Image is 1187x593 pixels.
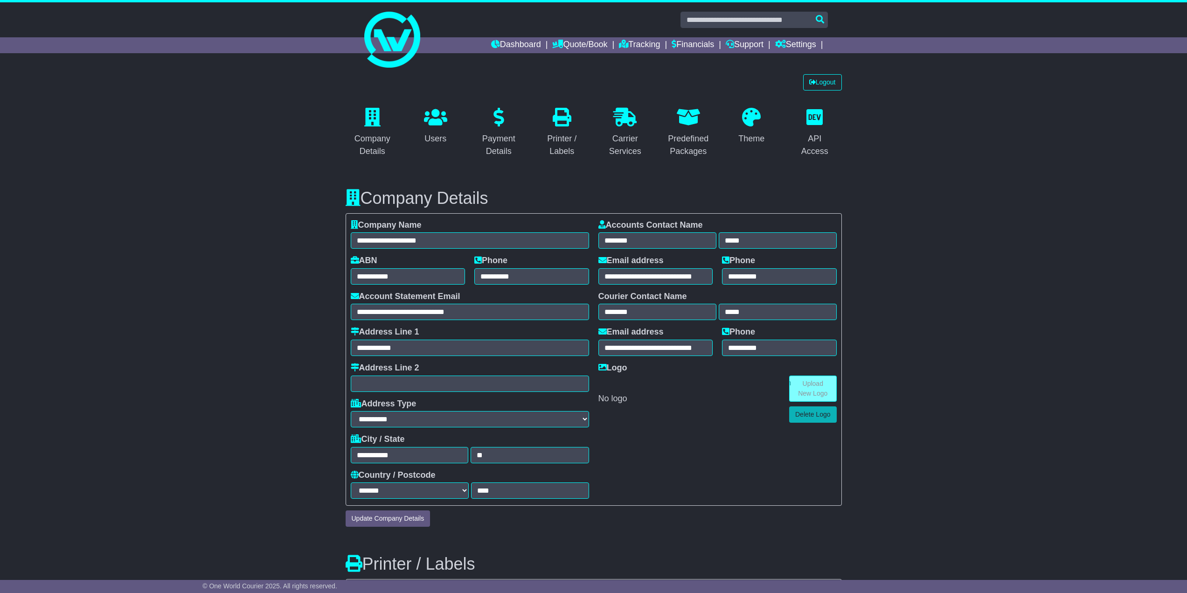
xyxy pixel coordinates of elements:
[803,74,842,91] a: Logout
[598,292,687,302] label: Courier Contact Name
[351,363,419,373] label: Address Line 2
[352,133,394,158] div: Company Details
[667,133,709,158] div: Predefined Packages
[738,133,764,145] div: Theme
[661,105,715,161] a: Predefined Packages
[598,105,653,161] a: Carrier Services
[775,37,816,53] a: Settings
[346,510,430,527] button: Update Company Details
[598,363,627,373] label: Logo
[722,256,755,266] label: Phone
[604,133,646,158] div: Carrier Services
[346,189,842,208] h3: Company Details
[598,327,664,337] label: Email address
[672,37,714,53] a: Financials
[474,256,507,266] label: Phone
[478,133,520,158] div: Payment Details
[598,394,627,403] span: No logo
[351,327,419,337] label: Address Line 1
[535,105,589,161] a: Printer / Labels
[418,105,453,148] a: Users
[424,133,447,145] div: Users
[789,376,837,402] a: Upload New Logo
[726,37,764,53] a: Support
[794,133,836,158] div: API Access
[732,105,771,148] a: Theme
[346,555,842,573] h3: Printer / Labels
[351,256,377,266] label: ABN
[619,37,660,53] a: Tracking
[351,399,416,409] label: Address Type
[351,292,460,302] label: Account Statement Email
[541,133,583,158] div: Printer / Labels
[346,105,400,161] a: Company Details
[202,582,337,590] span: © One World Courier 2025. All rights reserved.
[491,37,541,53] a: Dashboard
[722,327,755,337] label: Phone
[552,37,607,53] a: Quote/Book
[598,220,703,230] label: Accounts Contact Name
[788,105,842,161] a: API Access
[351,434,405,445] label: City / State
[351,470,436,481] label: Country / Postcode
[598,256,664,266] label: Email address
[472,105,526,161] a: Payment Details
[351,220,422,230] label: Company Name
